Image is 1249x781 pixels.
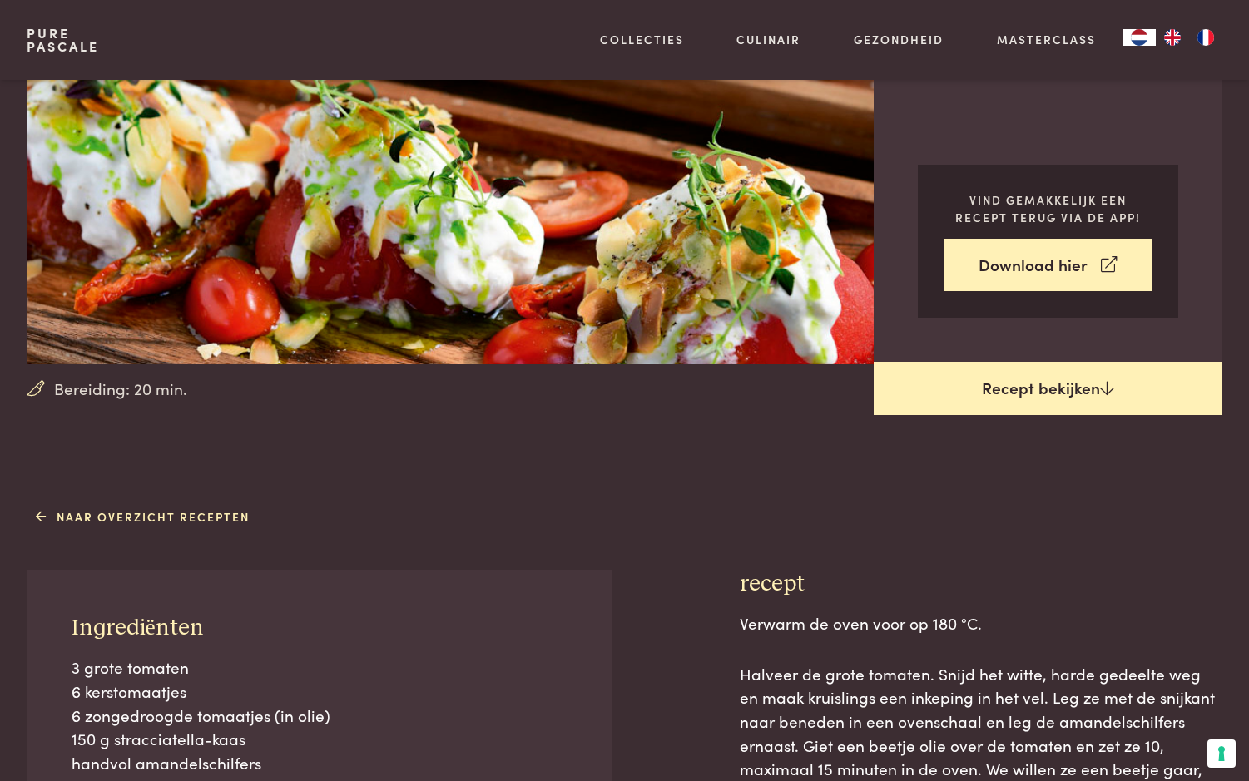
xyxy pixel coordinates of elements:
[1189,29,1222,46] a: FR
[740,570,1222,599] h3: recept
[740,611,982,634] span: Verwarm de oven voor op 180 °C.
[736,31,800,48] a: Culinair
[1156,29,1189,46] a: EN
[854,31,944,48] a: Gezondheid
[1123,29,1222,46] aside: Language selected: Nederlands
[27,27,99,53] a: PurePascale
[72,704,330,726] span: 6 zongedroogde tomaatjes (in olie)
[1156,29,1222,46] ul: Language list
[72,655,189,678] span: 3 grote tomaten
[997,31,1096,48] a: Masterclass
[36,508,250,526] a: Naar overzicht recepten
[72,751,261,774] span: handvol amandelschilfers
[1123,29,1156,46] div: Language
[1123,29,1156,46] a: NL
[72,616,204,640] span: Ingrediënten
[944,239,1152,291] a: Download hier
[54,377,187,401] span: Bereiding: 20 min.
[72,680,186,702] span: 6 kerstomaatjes
[600,31,684,48] a: Collecties
[1207,739,1236,768] button: Uw voorkeuren voor toestemming voor trackingtechnologieën
[944,191,1152,225] p: Vind gemakkelijk een recept terug via de app!
[874,362,1222,415] a: Recept bekijken
[72,727,245,749] span: 150 g stracciatella-kaas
